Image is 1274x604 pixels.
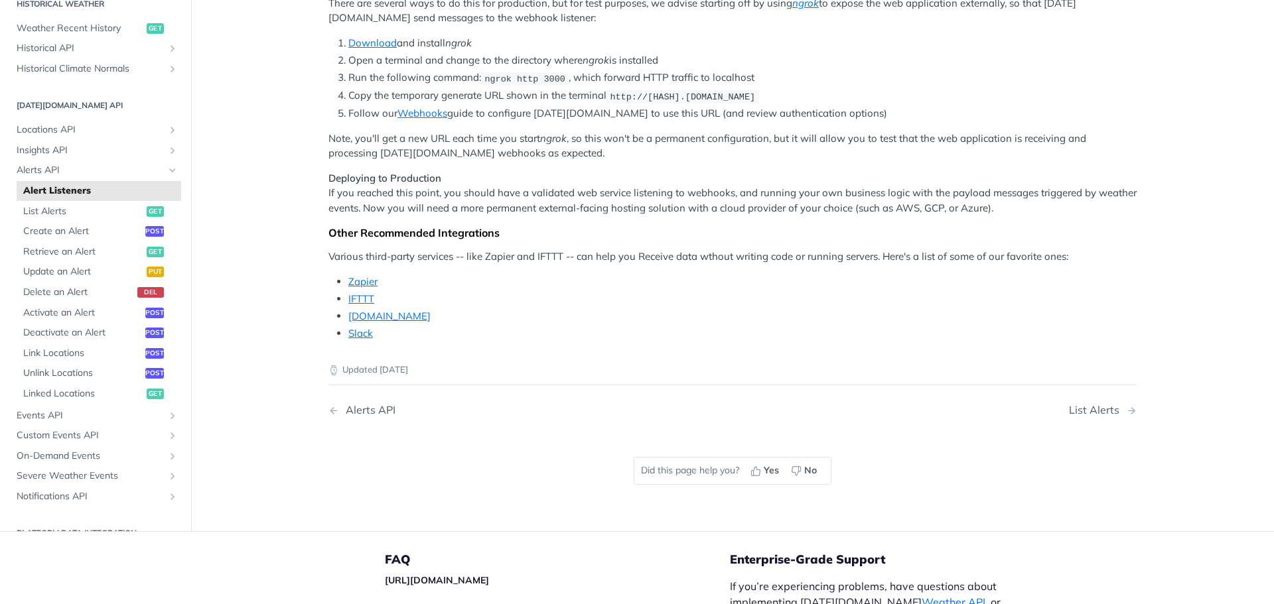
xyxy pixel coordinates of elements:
span: get [147,246,164,257]
span: put [147,267,164,277]
button: Show subpages for Historical Climate Normals [167,63,178,74]
button: Show subpages for Events API [167,410,178,420]
a: Create an Alertpost [17,221,181,241]
div: Did this page help you? [634,457,831,485]
span: Activate an Alert [23,306,142,319]
span: post [145,226,164,237]
span: List Alerts [23,204,143,217]
span: Insights API [17,143,164,156]
li: Run the following command: , which forward HTTP traffic to localhost [348,70,1137,86]
a: On-Demand EventsShow subpages for On-Demand Events [10,446,181,465]
a: Previous Page: Alerts API [328,404,675,416]
div: Alerts API [339,404,395,416]
span: Delete an Alert [23,286,134,299]
a: Unlink Locationspost [17,363,181,383]
div: List Alerts [1069,404,1126,416]
span: get [147,23,164,33]
a: Link Locationspost [17,343,181,363]
a: Historical APIShow subpages for Historical API [10,38,181,58]
a: Delete an Alertdel [17,282,181,302]
span: Update an Alert [23,265,143,278]
span: post [145,368,164,379]
a: Events APIShow subpages for Events API [10,405,181,425]
a: Historical Climate NormalsShow subpages for Historical Climate Normals [10,58,181,78]
span: post [145,347,164,358]
a: Slack [348,327,373,339]
em: ngrok [540,132,567,145]
a: Weather Recent Historyget [10,18,181,38]
span: Historical Climate Normals [17,62,164,75]
a: Locations APIShow subpages for Locations API [10,120,181,140]
span: Weather Recent History [17,21,143,34]
button: Show subpages for Custom Events API [167,430,178,441]
button: Show subpages for Notifications API [167,491,178,502]
p: Updated [DATE] [328,363,1137,377]
a: Update an Alertput [17,262,181,282]
nav: Pagination Controls [328,391,1137,430]
a: [URL][DOMAIN_NAME] [385,574,489,586]
a: Zapier [348,275,378,288]
h5: Enterprise-Grade Support [730,552,1040,568]
span: get [147,389,164,399]
span: Deactivate an Alert [23,326,142,339]
p: If you reached this point, you should have a validated web service listening to webhooks, and run... [328,171,1137,216]
em: ngrok [445,36,472,49]
p: Note, you'll get a new URL each time you start , so this won't be a permanent configuration, but ... [328,131,1137,161]
a: Linked Locationsget [17,384,181,404]
a: Severe Weather EventsShow subpages for Severe Weather Events [10,466,181,486]
a: Alert Listeners [17,181,181,201]
p: Various third-party services -- like Zapier and IFTTT -- can help you Receive data wthout writing... [328,249,1137,265]
span: Link Locations [23,346,142,359]
span: Events API [17,408,164,422]
li: and install [348,36,1137,51]
span: On-Demand Events [17,449,164,462]
a: Alerts APIHide subpages for Alerts API [10,160,181,180]
button: Show subpages for Locations API [167,125,178,135]
span: Alerts API [17,164,164,177]
span: Notifications API [17,490,164,503]
div: Other Recommended Integrations [328,226,1137,239]
span: Unlink Locations [23,367,142,380]
a: Retrieve an Alertget [17,241,181,261]
button: Show subpages for Historical API [167,43,178,54]
span: ngrok http 3000 [484,74,565,84]
span: Retrieve an Alert [23,245,143,258]
a: Activate an Alertpost [17,302,181,322]
button: Show subpages for On-Demand Events [167,450,178,461]
em: ngrok [583,54,609,66]
strong: Deploying to Production [328,172,441,184]
a: Deactivate an Alertpost [17,323,181,343]
span: post [145,307,164,318]
a: Notifications APIShow subpages for Notifications API [10,487,181,507]
li: Copy the temporary generate URL shown in the terminal [348,88,1137,103]
a: List Alertsget [17,201,181,221]
a: Custom Events APIShow subpages for Custom Events API [10,426,181,446]
span: http://[HASH].[DOMAIN_NAME] [610,91,755,101]
a: Next Page: List Alerts [1069,404,1137,416]
span: Severe Weather Events [17,469,164,483]
a: IFTTT [348,292,374,305]
span: No [804,463,817,477]
span: Create an Alert [23,225,142,238]
span: Historical API [17,42,164,55]
button: Show subpages for Insights API [167,145,178,155]
a: Insights APIShow subpages for Insights API [10,140,181,160]
span: get [147,206,164,216]
a: Download [348,36,397,49]
button: Hide subpages for Alerts API [167,165,178,176]
span: Locations API [17,123,164,137]
button: No [786,461,824,481]
a: [DOMAIN_NAME] [348,310,431,322]
h5: FAQ [385,552,730,568]
h2: Platform DATA integration [10,527,181,539]
span: del [137,287,164,298]
h2: [DATE][DOMAIN_NAME] API [10,99,181,111]
a: Webhooks [397,107,447,119]
li: Follow our guide to configure [DATE][DOMAIN_NAME] to use this URL (and review authentication opti... [348,106,1137,121]
span: Yes [764,463,779,477]
button: Yes [746,461,786,481]
li: Open a terminal and change to the directory where is installed [348,53,1137,68]
span: Linked Locations [23,387,143,400]
button: Show subpages for Severe Weather Events [167,471,178,481]
span: post [145,328,164,338]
